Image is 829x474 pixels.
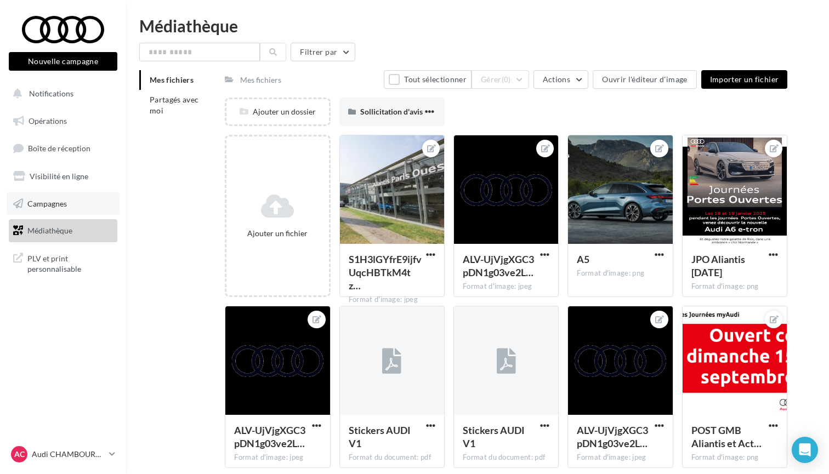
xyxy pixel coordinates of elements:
span: (0) [502,75,511,84]
a: Visibilité en ligne [7,165,120,188]
span: AC [14,449,25,460]
div: Ajouter un dossier [226,106,328,117]
div: Format du document: pdf [463,453,549,462]
a: PLV et print personnalisable [7,247,120,279]
div: Mes fichiers [240,75,281,85]
div: Format d'image: jpeg [349,295,435,305]
button: Notifications [7,82,115,105]
span: Boîte de réception [28,144,90,153]
span: Médiathèque [27,226,72,235]
span: Notifications [29,89,73,98]
button: Ouvrir l'éditeur d'image [593,70,696,89]
div: Format d'image: jpeg [234,453,321,462]
div: Open Intercom Messenger [792,437,818,463]
span: Stickers AUDI V1 [463,424,525,449]
div: Format d'image: png [577,269,663,278]
span: Partagés avec moi [150,95,199,115]
span: Opérations [29,116,67,125]
span: Campagnes [27,198,67,208]
button: Tout sélectionner [384,70,472,89]
button: Actions [533,70,588,89]
span: JPO Aliantis JAN25 [691,253,745,278]
span: A5 [577,253,589,265]
button: Gérer(0) [472,70,529,89]
div: Format du document: pdf [349,453,435,462]
span: ALV-UjVjgXGC3pDN1g03ve2LAGlRLN_KdTnBHCWDpY49_F5X5Uax6Ajx [234,424,305,449]
button: Filtrer par [291,43,355,61]
span: Sollicitation d'avis [360,107,423,116]
p: Audi CHAMBOURCY [32,449,105,460]
span: Visibilité en ligne [30,172,88,181]
span: POST GMB Aliantis et Actena (18) [691,424,762,449]
span: ALV-UjVjgXGC3pDN1g03ve2LAGlRLN_KdTnBHCWDpY49_F5X5Uax6Ajx [463,253,534,278]
a: Médiathèque [7,219,120,242]
div: Ajouter un fichier [231,228,324,239]
span: ALV-UjVjgXGC3pDN1g03ve2LAGlRLN_KdTnBHCWDpY49_F5X5Uax6Ajx [577,424,648,449]
a: AC Audi CHAMBOURCY [9,444,117,465]
span: Stickers AUDI V1 [349,424,411,449]
button: Importer un fichier [701,70,788,89]
span: Actions [543,75,570,84]
span: Importer un fichier [710,75,779,84]
div: Format d'image: png [691,453,778,462]
div: Médiathèque [139,18,816,34]
div: Format d'image: png [691,282,778,292]
span: S1H3lGYfrE9ijfvUqcHBTkM4tzT9zrdpRx0r4JnNw_qaZDWr2QYbKI3mirpnBT5lUgntgk2r9nqgSYLa-w=s0 [349,253,422,292]
a: Opérations [7,110,120,133]
div: Format d'image: jpeg [577,453,663,462]
a: Campagnes [7,192,120,215]
span: PLV et print personnalisable [27,251,113,275]
div: Format d'image: jpeg [463,282,549,292]
button: Nouvelle campagne [9,52,117,71]
a: Boîte de réception [7,136,120,160]
span: Mes fichiers [150,75,194,84]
